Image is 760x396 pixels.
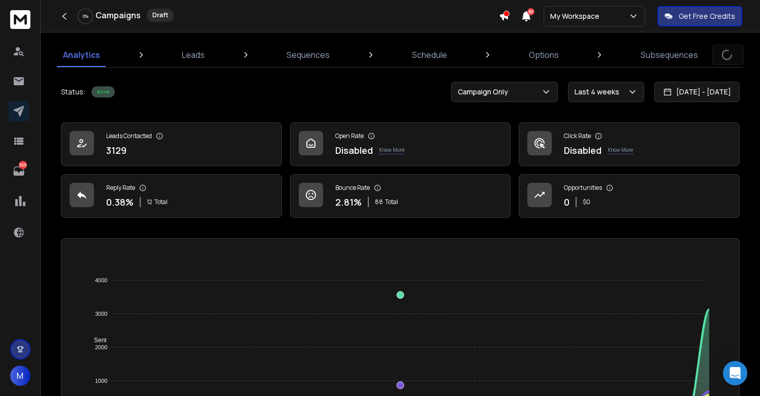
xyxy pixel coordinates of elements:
[641,49,698,61] p: Subsequences
[91,86,115,97] div: Active
[550,11,604,21] p: My Workspace
[9,161,29,181] a: 355
[280,43,336,67] a: Sequences
[182,49,205,61] p: Leads
[19,161,27,169] p: 355
[335,195,362,209] p: 2.81 %
[335,132,364,140] p: Open Rate
[147,198,152,206] span: 12
[147,9,174,22] div: Draft
[61,174,282,218] a: Reply Rate0.38%12Total
[63,49,100,61] p: Analytics
[679,11,735,21] p: Get Free Credits
[95,311,107,317] tspan: 3000
[57,43,106,67] a: Analytics
[335,143,373,157] p: Disabled
[583,198,590,206] p: $ 0
[61,87,85,97] p: Status:
[106,184,135,192] p: Reply Rate
[575,87,623,97] p: Last 4 weeks
[95,277,107,283] tspan: 4000
[654,82,740,102] button: [DATE] - [DATE]
[176,43,211,67] a: Leads
[86,337,107,344] span: Sent
[83,13,88,19] p: 0 %
[529,49,559,61] p: Options
[412,49,447,61] p: Schedule
[723,361,747,385] div: Open Intercom Messenger
[290,174,511,218] a: Bounce Rate2.81%88Total
[95,344,107,350] tspan: 2000
[154,198,168,206] span: Total
[106,195,134,209] p: 0.38 %
[290,122,511,166] a: Open RateDisabledKnow More
[375,198,383,206] span: 88
[519,122,740,166] a: Click RateDisabledKnow More
[106,143,126,157] p: 3129
[523,43,565,67] a: Options
[10,366,30,386] button: M
[564,143,601,157] p: Disabled
[635,43,704,67] a: Subsequences
[564,132,591,140] p: Click Rate
[519,174,740,218] a: Opportunities0$0
[61,122,282,166] a: Leads Contacted3129
[379,146,404,154] p: Know More
[564,195,569,209] p: 0
[406,43,453,67] a: Schedule
[96,9,141,21] h1: Campaigns
[527,8,534,15] span: 50
[287,49,330,61] p: Sequences
[458,87,512,97] p: Campaign Only
[608,146,633,154] p: Know More
[564,184,602,192] p: Opportunities
[106,132,152,140] p: Leads Contacted
[657,6,742,26] button: Get Free Credits
[95,378,107,384] tspan: 1000
[385,198,398,206] span: Total
[335,184,370,192] p: Bounce Rate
